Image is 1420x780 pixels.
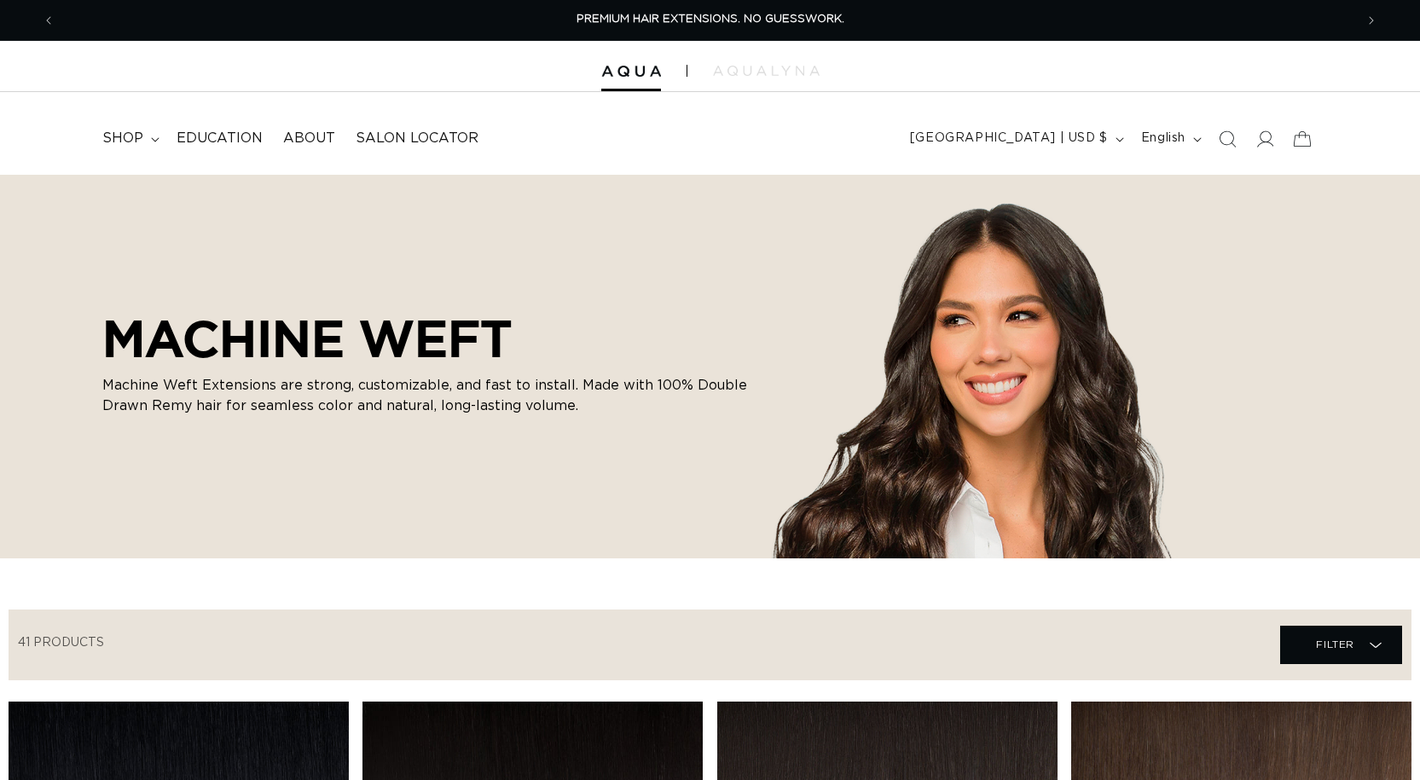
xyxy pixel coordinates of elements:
[283,130,335,147] span: About
[601,66,661,78] img: Aqua Hair Extensions
[1353,4,1390,37] button: Next announcement
[900,123,1131,155] button: [GEOGRAPHIC_DATA] | USD $
[1208,120,1246,158] summary: Search
[102,309,751,368] h2: MACHINE WEFT
[345,119,489,158] a: Salon Locator
[1141,130,1185,147] span: English
[1316,628,1354,661] span: Filter
[102,130,143,147] span: shop
[30,4,67,37] button: Previous announcement
[356,130,478,147] span: Salon Locator
[166,119,273,158] a: Education
[177,130,263,147] span: Education
[102,375,751,416] p: Machine Weft Extensions are strong, customizable, and fast to install. Made with 100% Double Draw...
[577,14,844,25] span: PREMIUM HAIR EXTENSIONS. NO GUESSWORK.
[92,119,166,158] summary: shop
[1280,626,1402,664] summary: Filter
[1131,123,1208,155] button: English
[18,637,104,649] span: 41 products
[713,66,820,76] img: aqualyna.com
[273,119,345,158] a: About
[910,130,1108,147] span: [GEOGRAPHIC_DATA] | USD $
